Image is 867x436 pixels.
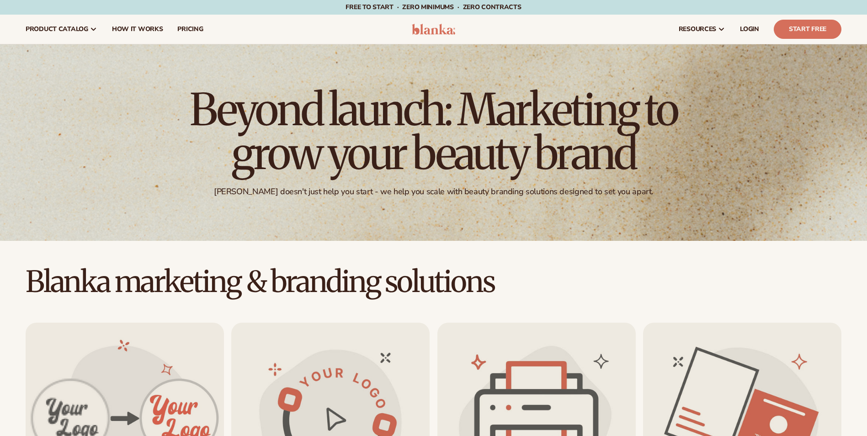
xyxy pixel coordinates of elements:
[177,26,203,33] span: pricing
[112,26,163,33] span: How It Works
[214,186,653,197] div: [PERSON_NAME] doesn't just help you start - we help you scale with beauty branding solutions desi...
[679,26,716,33] span: resources
[346,3,521,11] span: Free to start · ZERO minimums · ZERO contracts
[774,20,841,39] a: Start Free
[105,15,170,44] a: How It Works
[170,15,210,44] a: pricing
[26,26,88,33] span: product catalog
[671,15,733,44] a: resources
[412,24,455,35] img: logo
[18,15,105,44] a: product catalog
[733,15,766,44] a: LOGIN
[182,88,685,175] h1: Beyond launch: Marketing to grow your beauty brand
[740,26,759,33] span: LOGIN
